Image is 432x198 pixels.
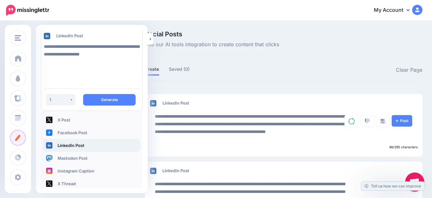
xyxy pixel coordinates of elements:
[145,65,159,73] a: Create
[162,168,189,173] span: LinkedIn Post
[43,165,140,177] a: Instagram Caption
[6,5,49,16] img: Missinglettr
[46,94,75,106] button: 1
[169,65,190,73] a: Saved (0)
[43,177,140,190] a: X Thread
[46,168,52,174] img: instagram-square.png
[162,100,189,106] span: LinkedIn Post
[145,143,422,151] div: 46/295 characters
[367,3,422,18] a: My Account
[43,126,140,139] a: Facebook Post
[365,118,370,124] img: thumbs-down-grey.png
[43,139,140,152] a: LinkedIn Post
[46,155,52,161] img: mastodon-square.png
[392,115,412,127] a: Post
[150,168,156,174] img: linkedin-square.png
[43,114,140,126] a: X Post
[44,33,50,39] img: linkedin-square.png
[380,119,385,124] img: save.png
[15,35,21,41] img: menu.png
[145,40,279,49] span: Use our AI tools integration to create content that clicks
[83,94,136,106] button: Generate
[145,31,279,37] span: Social Posts
[56,33,83,38] span: LinkedIn Post
[46,142,52,149] img: linkedin-square.png
[150,100,156,106] img: linkedin-square.png
[348,118,355,124] img: sync-green.png
[46,117,52,123] img: twitter-square.png
[43,152,140,165] a: Mastodon Post
[405,172,424,192] div: Open chat
[46,180,52,187] img: twitter-square.png
[396,66,422,74] a: Clear Page
[46,129,52,136] img: facebook-square.png
[50,97,69,102] div: 1
[361,182,424,190] a: Tell us how we can improve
